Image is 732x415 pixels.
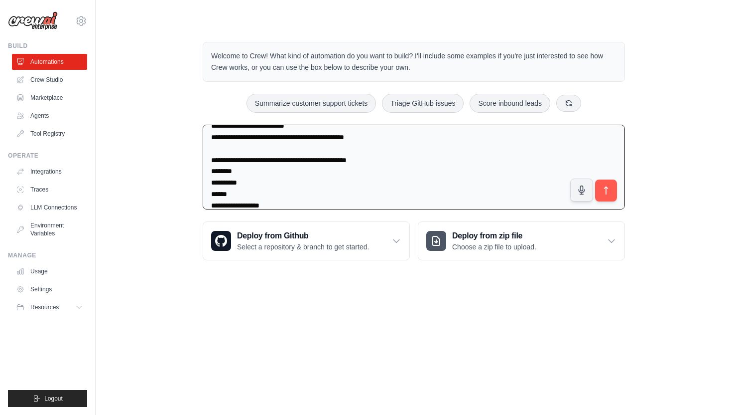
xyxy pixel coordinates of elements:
[30,303,59,311] span: Resources
[12,108,87,124] a: Agents
[8,152,87,160] div: Operate
[8,42,87,50] div: Build
[12,182,87,198] a: Traces
[8,11,58,30] img: Logo
[12,200,87,215] a: LLM Connections
[8,390,87,407] button: Logout
[12,164,87,180] a: Integrations
[12,263,87,279] a: Usage
[12,217,87,241] a: Environment Variables
[682,367,732,415] iframe: Chat Widget
[8,251,87,259] div: Manage
[12,90,87,106] a: Marketplace
[12,299,87,315] button: Resources
[452,242,536,252] p: Choose a zip file to upload.
[211,50,616,73] p: Welcome to Crew! What kind of automation do you want to build? I'll include some examples if you'...
[237,230,369,242] h3: Deploy from Github
[470,94,550,113] button: Score inbound leads
[12,72,87,88] a: Crew Studio
[237,242,369,252] p: Select a repository & branch to get started.
[12,281,87,297] a: Settings
[452,230,536,242] h3: Deploy from zip file
[12,54,87,70] a: Automations
[382,94,464,113] button: Triage GitHub issues
[246,94,376,113] button: Summarize customer support tickets
[12,126,87,142] a: Tool Registry
[44,395,63,403] span: Logout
